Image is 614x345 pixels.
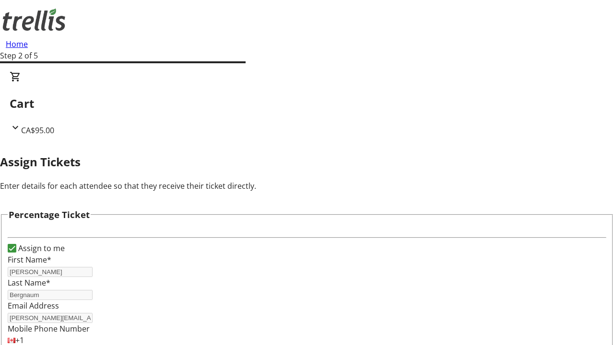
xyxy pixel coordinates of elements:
[10,95,604,112] h2: Cart
[8,300,59,311] label: Email Address
[8,277,50,288] label: Last Name*
[9,208,90,221] h3: Percentage Ticket
[16,242,65,254] label: Assign to me
[10,71,604,136] div: CartCA$95.00
[21,125,54,136] span: CA$95.00
[8,254,51,265] label: First Name*
[8,323,90,334] label: Mobile Phone Number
